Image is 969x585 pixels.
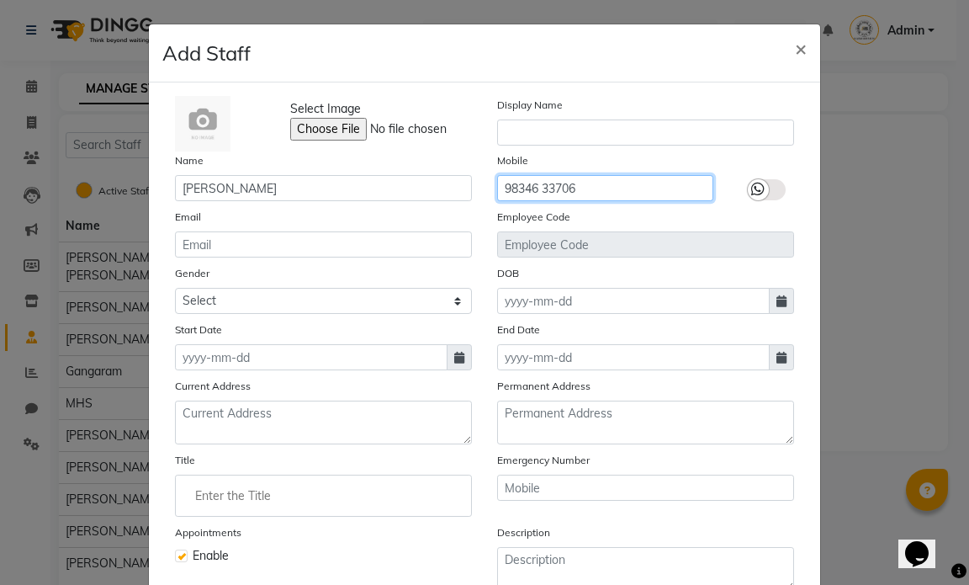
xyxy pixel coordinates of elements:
[175,153,204,168] label: Name
[497,210,570,225] label: Employee Code
[497,153,528,168] label: Mobile
[497,475,794,501] input: Mobile
[290,118,519,141] input: Select Image
[175,453,195,468] label: Title
[162,38,251,68] h4: Add Staff
[175,379,251,394] label: Current Address
[497,175,713,201] input: Mobile
[175,231,472,258] input: Email
[497,379,590,394] label: Permanent Address
[175,525,241,540] label: Appointments
[781,24,820,72] button: Close
[497,322,540,338] label: End Date
[175,210,201,225] label: Email
[497,344,770,370] input: yyyy-mm-dd
[497,525,550,540] label: Description
[193,547,229,565] span: Enable
[175,96,230,152] img: Cinque Terre
[175,344,447,370] input: yyyy-mm-dd
[898,518,952,568] iframe: chat widget
[175,322,222,338] label: Start Date
[175,266,209,281] label: Gender
[183,479,464,513] input: Enter the Title
[497,288,770,314] input: yyyy-mm-dd
[175,175,472,201] input: Name
[497,231,794,258] input: Employee Code
[497,453,590,468] label: Emergency Number
[290,100,361,118] span: Select Image
[795,35,807,61] span: ×
[497,98,563,113] label: Display Name
[497,266,519,281] label: DOB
